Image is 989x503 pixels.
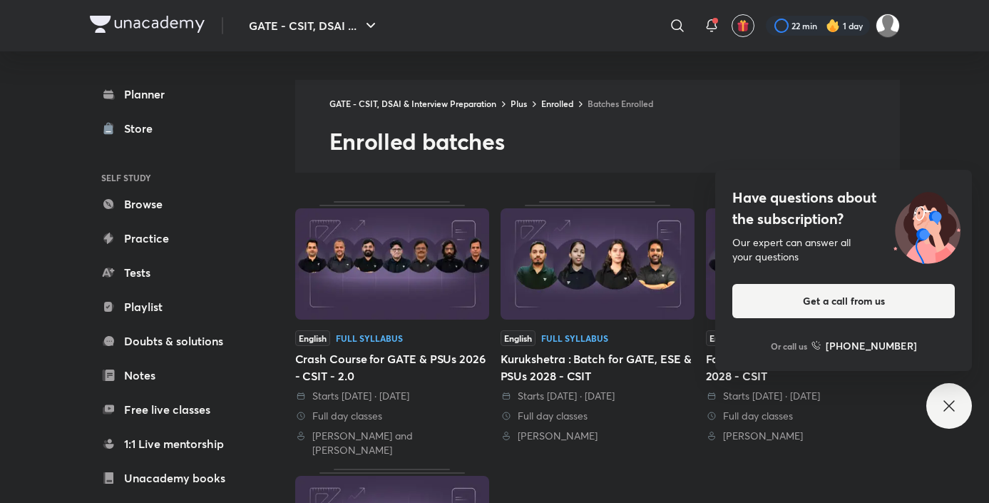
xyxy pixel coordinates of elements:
span: English [501,330,536,346]
div: Crash Course for GATE & PSUs 2026 - CSIT - 2.0 [295,350,489,385]
img: streak [826,19,840,33]
img: ttu_illustration_new.svg [882,187,972,264]
a: Company Logo [90,16,205,36]
button: avatar [732,14,754,37]
a: Batches Enrolled [588,98,653,109]
div: Full day classes [501,409,695,423]
a: [PHONE_NUMBER] [811,338,917,353]
div: Full Syllabus [336,334,403,342]
a: ThumbnailEnglishFull SyllabusFoundation : Batch for GATE & PSUs 2028 - CSIT Starts [DATE] · [DATE... [706,201,900,457]
span: English [706,330,741,346]
div: Bharat Acharya [706,429,900,443]
div: Starts today · 30 Sep 2025 [295,389,489,403]
img: Varsha Sharma [876,14,900,38]
h4: Have questions about the subscription? [732,187,955,230]
div: Starts today · 30 Sep 2025 [501,389,695,403]
span: English [295,330,330,346]
a: Unacademy books [90,464,255,492]
h2: Enrolled batches [329,127,900,156]
a: Plus [511,98,527,109]
a: ThumbnailEnglishFull SyllabusKurukshetra : Batch for GATE, ESE & PSUs 2028 - CSIT Starts [DATE] ·... [501,201,695,457]
a: GATE - CSIT, DSAI & Interview Preparation [329,98,496,109]
div: Rahul and Gurupal Singh Chawla [295,429,489,457]
a: Doubts & solutions [90,327,255,355]
a: Tests [90,258,255,287]
button: GATE - CSIT, DSAI ... [240,11,388,40]
div: Store [124,120,161,137]
div: Full day classes [706,409,900,423]
p: Or call us [771,340,807,352]
div: Full day classes [295,409,489,423]
img: Thumbnail [501,208,695,320]
div: Kurukshetra : Batch for GATE, ESE & PSUs 2028 - CSIT [501,350,695,385]
h6: SELF STUDY [90,166,255,190]
a: Enrolled [541,98,573,109]
a: 1:1 Live mentorship [90,430,255,458]
div: Full Syllabus [541,334,608,342]
div: Foundation : Batch for GATE & PSUs 2028 - CSIT [706,350,900,385]
img: Thumbnail [295,208,489,320]
a: Planner [90,80,255,108]
div: Sweta Kumari [501,429,695,443]
a: ThumbnailEnglishFull SyllabusCrash Course for GATE & PSUs 2026 - CSIT - 2.0 Starts [DATE] · [DATE... [295,201,489,457]
img: Thumbnail [706,208,900,320]
a: Browse [90,190,255,218]
img: Company Logo [90,16,205,33]
a: Free live classes [90,395,255,424]
a: Notes [90,361,255,390]
div: Our expert can answer all your questions [732,235,955,264]
div: Starts today · 30 Sep 2025 [706,389,900,403]
h6: [PHONE_NUMBER] [826,338,917,353]
button: Get a call from us [732,284,955,318]
a: Store [90,114,255,143]
img: avatar [737,19,749,32]
a: Playlist [90,293,255,321]
a: Practice [90,224,255,253]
